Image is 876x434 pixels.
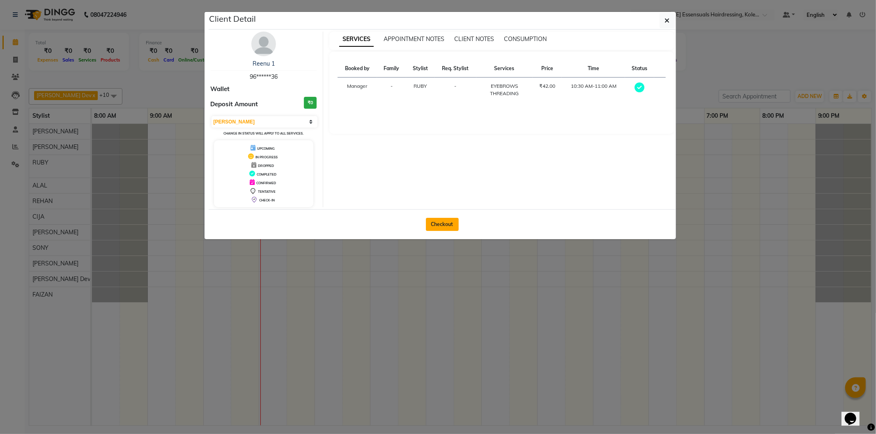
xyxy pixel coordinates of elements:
iframe: chat widget [842,401,868,426]
th: Services [476,60,533,78]
img: avatar [251,32,276,56]
span: RUBY [414,83,427,89]
span: APPOINTMENT NOTES [384,35,444,43]
td: 10:30 AM-11:00 AM [562,78,625,103]
td: Manager [338,78,377,103]
span: COMPLETED [257,172,276,176]
span: CONFIRMED [256,181,276,185]
td: - [377,78,406,103]
span: DROPPED [258,164,274,168]
span: TENTATIVE [258,190,276,194]
th: Req. Stylist [435,60,476,78]
h5: Client Detail [209,13,256,25]
th: Price [533,60,562,78]
span: SERVICES [339,32,374,47]
span: UPCOMING [257,146,275,151]
h3: ₹0 [304,97,317,109]
span: CHECK-IN [259,198,275,202]
th: Time [562,60,625,78]
div: ₹42.00 [538,82,557,90]
a: Reenu 1 [253,60,275,67]
th: Booked by [338,60,377,78]
small: Change in status will apply to all services. [223,131,303,135]
td: - [435,78,476,103]
span: Deposit Amount [211,100,258,109]
th: Stylist [406,60,435,78]
span: CONSUMPTION [504,35,547,43]
span: Wallet [211,85,230,94]
th: Family [377,60,406,78]
th: Status [625,60,654,78]
div: EYEBROWS THREADING [481,82,528,97]
span: IN PROGRESS [255,155,278,159]
button: Checkout [426,218,459,231]
span: CLIENT NOTES [454,35,494,43]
